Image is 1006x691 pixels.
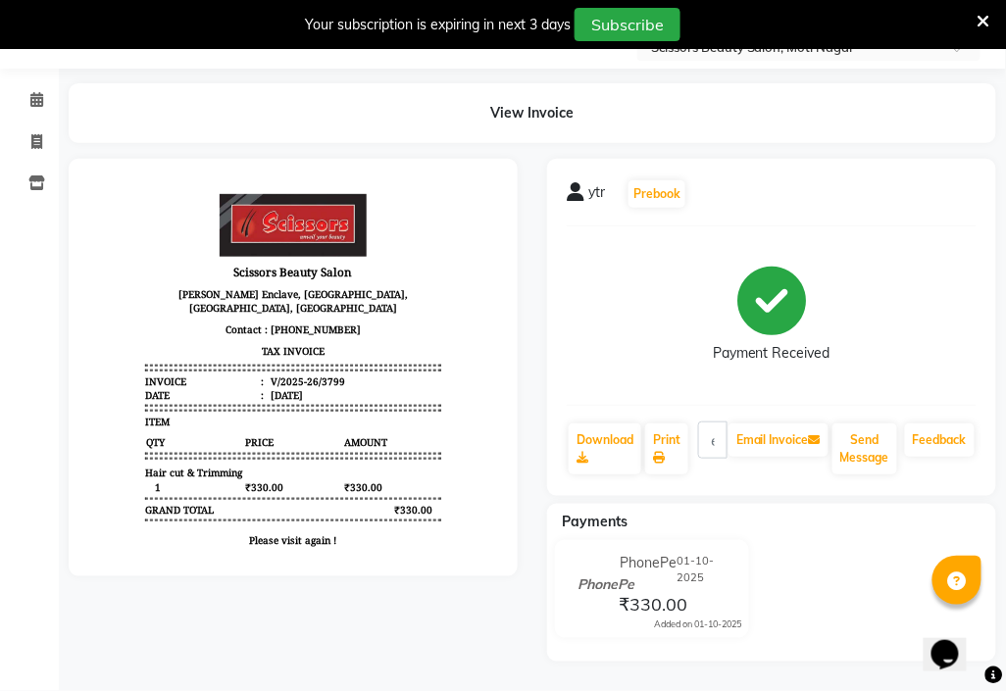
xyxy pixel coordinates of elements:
[297,324,353,338] div: ₹330.00
[575,8,680,41] button: Subscribe
[156,301,253,317] span: ₹330.00
[57,81,353,105] h3: Scissors Beauty Salon
[57,324,126,338] div: GRAND TOTAL
[173,210,176,223] span: :
[305,15,571,35] div: Your subscription is expiring in next 3 days
[620,553,677,586] span: PhonePe
[654,617,741,631] div: Added on 01-10-2025
[619,593,687,620] span: ₹330.00
[562,513,628,530] span: Payments
[677,553,736,586] span: 01-10-2025
[57,256,154,271] span: QTY
[729,423,829,457] button: Email Invoice
[57,196,176,210] div: Invoice
[256,301,353,317] span: ₹330.00
[57,301,154,317] span: 1
[629,180,685,208] button: Prebook
[178,196,257,210] div: V/2025-26/3799
[57,162,353,183] h3: TAX INVOICE
[905,423,975,457] a: Feedback
[645,423,688,474] a: Print
[588,182,605,210] span: ytr
[569,423,641,474] a: Download
[131,16,278,78] img: file_1728301504770.jpg
[156,256,253,271] span: PRICE
[178,210,215,223] div: [DATE]
[698,421,728,459] input: enter email
[57,105,353,140] p: [PERSON_NAME] Enclave, [GEOGRAPHIC_DATA], [GEOGRAPHIC_DATA], [GEOGRAPHIC_DATA]
[57,210,176,223] div: Date
[57,355,353,369] p: Please visit again !
[173,196,176,210] span: :
[924,613,986,671] iframe: chat widget
[69,83,996,143] div: View Invoice
[713,344,830,365] div: Payment Received
[57,236,81,250] span: ITEM
[256,256,353,271] span: AMOUNT
[832,423,897,474] button: Send Message
[57,287,154,301] span: Hair cut & Trimming
[57,140,353,162] p: Contact : [PHONE_NUMBER]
